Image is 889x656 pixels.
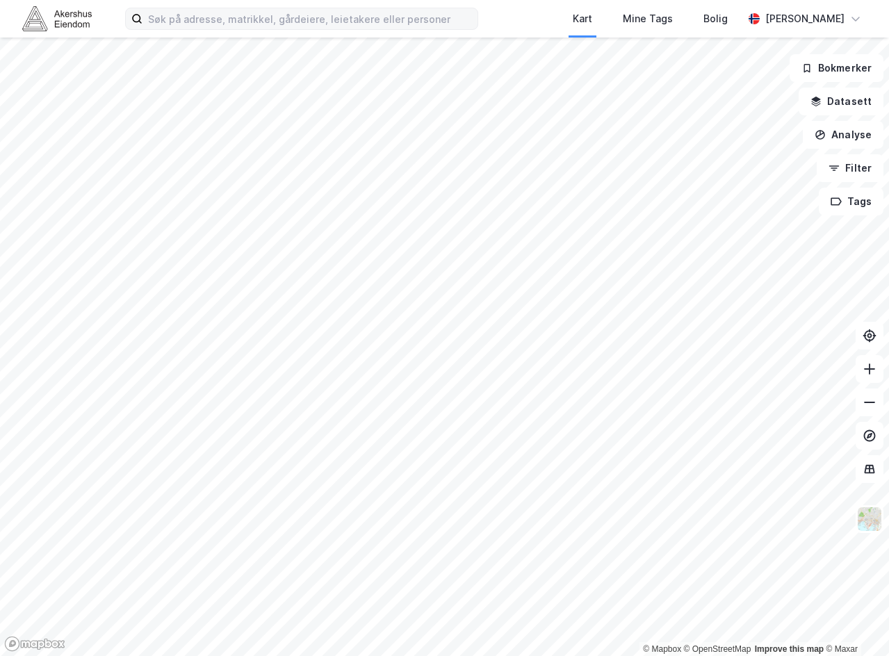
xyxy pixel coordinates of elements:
[819,589,889,656] iframe: Chat Widget
[22,6,92,31] img: akershus-eiendom-logo.9091f326c980b4bce74ccdd9f866810c.svg
[142,8,478,29] input: Søk på adresse, matrikkel, gårdeiere, leietakere eller personer
[765,10,845,27] div: [PERSON_NAME]
[703,10,728,27] div: Bolig
[819,589,889,656] div: Kontrollprogram for chat
[573,10,592,27] div: Kart
[623,10,673,27] div: Mine Tags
